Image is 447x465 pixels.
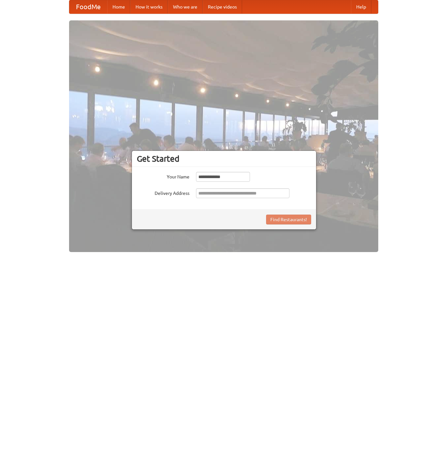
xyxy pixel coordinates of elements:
[168,0,203,13] a: Who we are
[69,0,107,13] a: FoodMe
[137,188,189,197] label: Delivery Address
[137,154,311,164] h3: Get Started
[137,172,189,180] label: Your Name
[203,0,242,13] a: Recipe videos
[351,0,371,13] a: Help
[107,0,130,13] a: Home
[266,215,311,224] button: Find Restaurants!
[130,0,168,13] a: How it works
